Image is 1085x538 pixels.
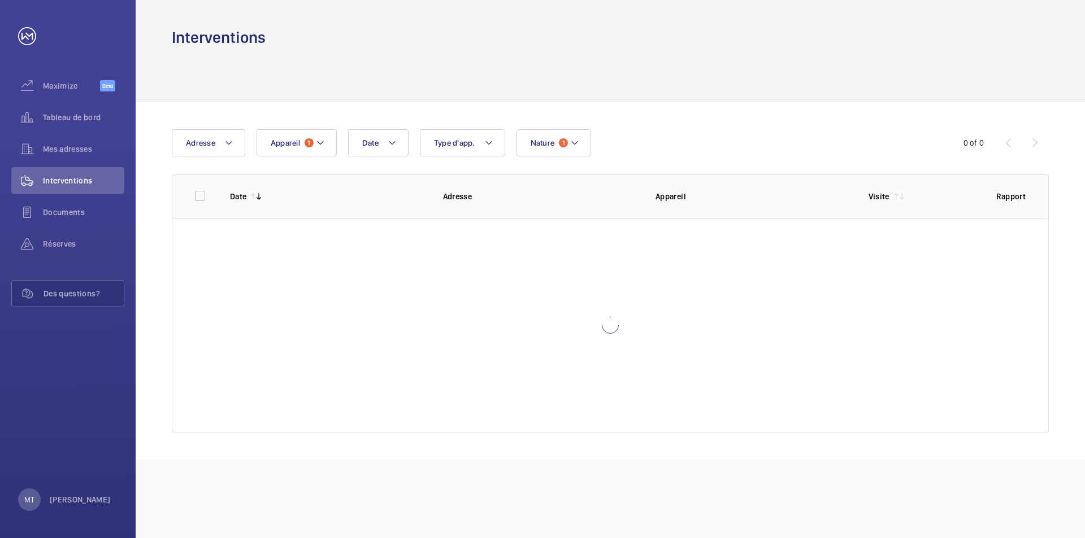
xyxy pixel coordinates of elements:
[43,80,100,91] span: Maximize
[362,138,379,147] span: Date
[43,175,124,186] span: Interventions
[348,129,409,156] button: Date
[434,138,475,147] span: Type d'app.
[531,138,555,147] span: Nature
[43,207,124,218] span: Documents
[305,138,314,147] span: 1
[186,138,215,147] span: Adresse
[100,80,115,91] span: Beta
[230,191,246,202] p: Date
[43,238,124,250] span: Réserves
[50,494,111,505] p: [PERSON_NAME]
[559,138,568,147] span: 1
[44,288,124,299] span: Des questions?
[869,191,889,202] p: Visite
[271,138,300,147] span: Appareil
[43,112,124,123] span: Tableau de bord
[656,191,850,202] p: Appareil
[964,137,984,148] div: 0 of 0
[443,191,638,202] p: Adresse
[172,27,266,48] h1: Interventions
[517,129,592,156] button: Nature1
[172,129,245,156] button: Adresse
[257,129,337,156] button: Appareil1
[43,143,124,155] span: Mes adresses
[24,494,34,505] p: MT
[420,129,505,156] button: Type d'app.
[996,191,1026,202] p: Rapport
